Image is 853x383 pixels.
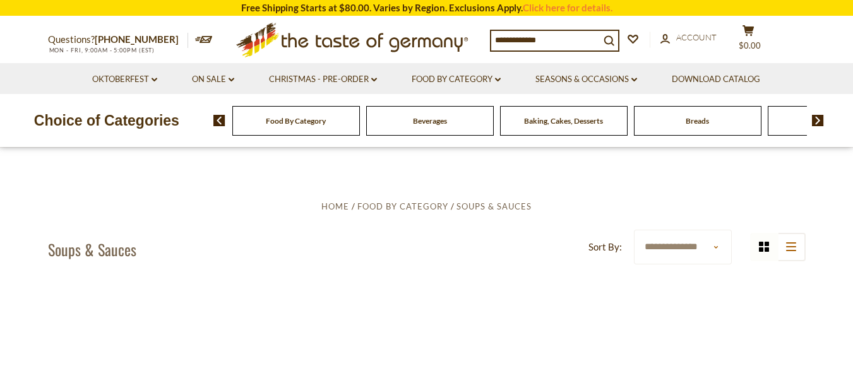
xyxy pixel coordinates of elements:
[456,201,532,211] a: Soups & Sauces
[730,25,768,56] button: $0.00
[676,32,717,42] span: Account
[686,116,709,126] a: Breads
[523,2,612,13] a: Click here for details.
[357,201,448,211] a: Food By Category
[739,40,761,50] span: $0.00
[535,73,637,86] a: Seasons & Occasions
[266,116,326,126] a: Food By Category
[92,73,157,86] a: Oktoberfest
[192,73,234,86] a: On Sale
[48,32,188,48] p: Questions?
[524,116,603,126] a: Baking, Cakes, Desserts
[48,47,155,54] span: MON - FRI, 9:00AM - 5:00PM (EST)
[588,239,622,255] label: Sort By:
[812,115,824,126] img: next arrow
[672,73,760,86] a: Download Catalog
[213,115,225,126] img: previous arrow
[269,73,377,86] a: Christmas - PRE-ORDER
[321,201,349,211] a: Home
[660,31,717,45] a: Account
[412,73,501,86] a: Food By Category
[48,240,136,259] h1: Soups & Sauces
[413,116,447,126] a: Beverages
[95,33,179,45] a: [PHONE_NUMBER]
